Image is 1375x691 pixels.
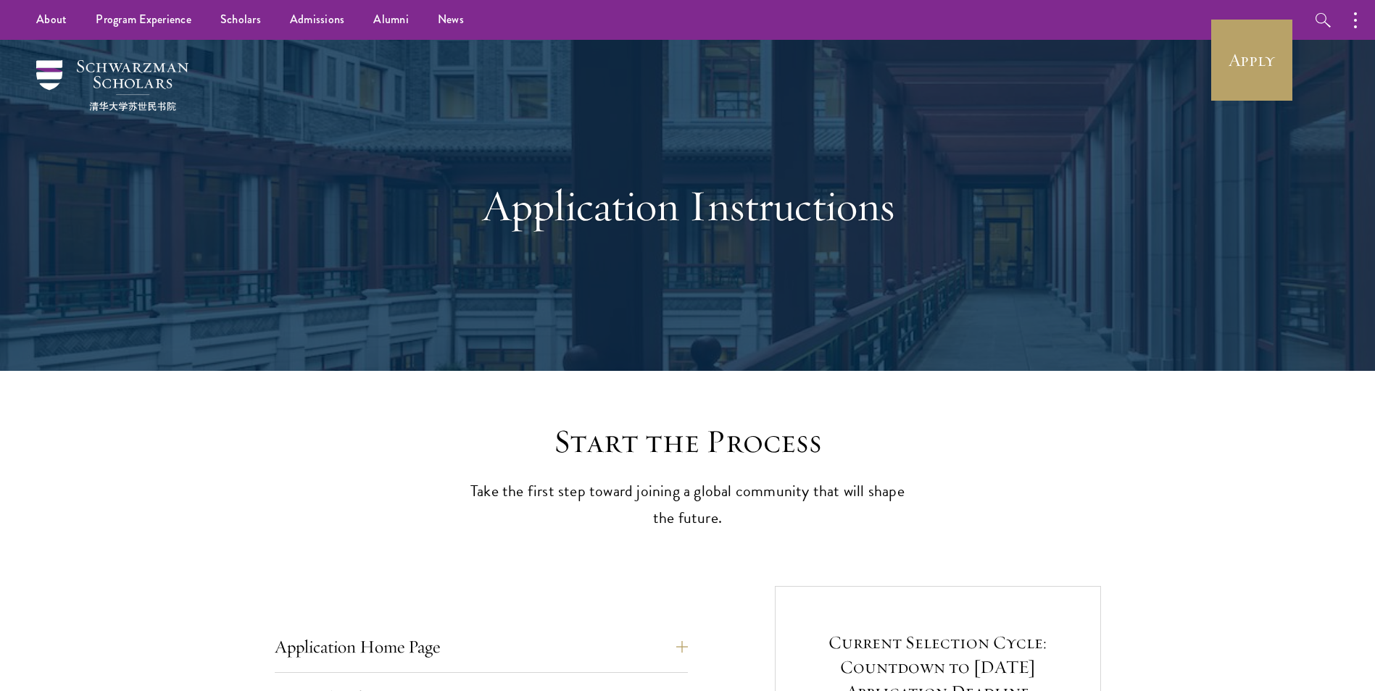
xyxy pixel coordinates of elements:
[1211,20,1292,101] a: Apply
[463,478,913,532] p: Take the first step toward joining a global community that will shape the future.
[438,180,938,232] h1: Application Instructions
[275,629,688,664] button: Application Home Page
[463,422,913,462] h2: Start the Process
[36,60,188,111] img: Schwarzman Scholars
